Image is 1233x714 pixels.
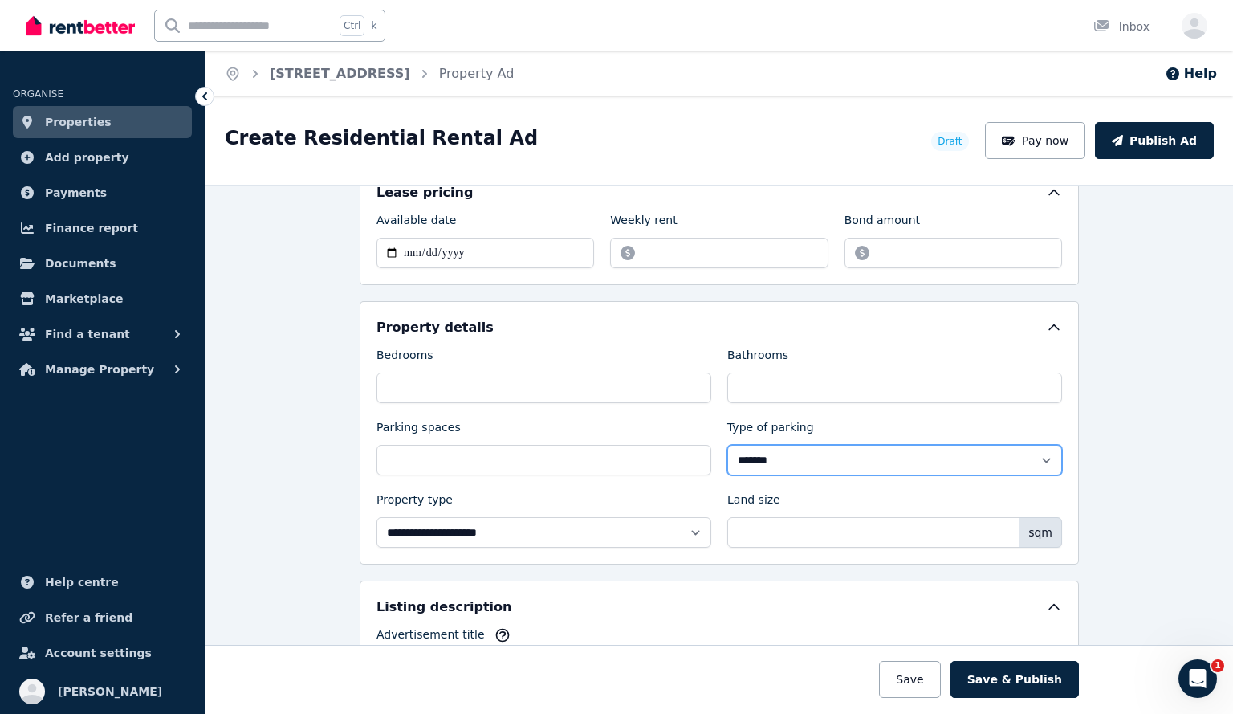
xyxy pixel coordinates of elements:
[950,661,1079,698] button: Save & Publish
[1095,122,1214,159] button: Publish Ad
[371,19,376,32] span: k
[376,419,461,442] label: Parking spaces
[1093,18,1150,35] div: Inbox
[45,573,119,592] span: Help centre
[727,419,814,442] label: Type of parking
[45,218,138,238] span: Finance report
[727,347,788,369] label: Bathrooms
[727,492,780,514] label: Land size
[1165,64,1217,84] button: Help
[45,254,116,273] span: Documents
[879,661,940,698] button: Save
[376,212,456,235] label: Available date
[45,360,154,379] span: Manage Property
[13,247,192,279] a: Documents
[13,353,192,386] button: Manage Property
[13,637,192,669] a: Account settings
[340,15,364,36] span: Ctrl
[439,66,515,81] a: Property Ad
[13,212,192,244] a: Finance report
[45,112,112,132] span: Properties
[26,14,135,38] img: RentBetter
[13,283,192,315] a: Marketplace
[45,183,107,202] span: Payments
[45,608,132,627] span: Refer a friend
[376,318,494,337] h5: Property details
[376,598,511,617] h5: Listing description
[13,88,63,100] span: ORGANISE
[938,135,962,148] span: Draft
[45,289,123,308] span: Marketplace
[1178,659,1217,698] iframe: Intercom live chat
[376,347,433,369] label: Bedrooms
[270,66,410,81] a: [STREET_ADDRESS]
[13,602,192,634] a: Refer a friend
[376,626,485,649] label: Advertisement title
[45,324,130,344] span: Find a tenant
[45,643,152,663] span: Account settings
[13,106,192,138] a: Properties
[376,183,473,202] h5: Lease pricing
[225,125,538,151] h1: Create Residential Rental Ad
[13,141,192,173] a: Add property
[13,318,192,350] button: Find a tenant
[844,212,920,235] label: Bond amount
[610,212,677,235] label: Weekly rent
[1211,659,1224,672] span: 1
[13,566,192,598] a: Help centre
[376,492,453,514] label: Property type
[45,148,129,167] span: Add property
[205,51,533,96] nav: Breadcrumb
[13,177,192,209] a: Payments
[985,122,1086,159] button: Pay now
[58,682,162,701] span: [PERSON_NAME]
